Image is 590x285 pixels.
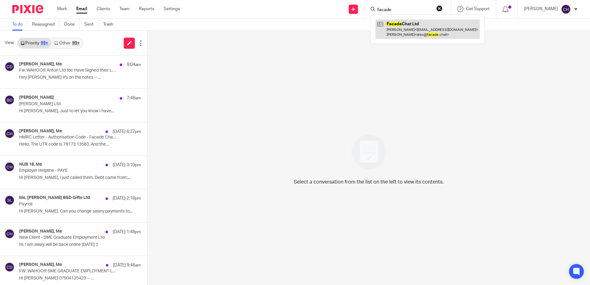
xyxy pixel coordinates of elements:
[19,75,141,80] p: Hey [PERSON_NAME] it's on the notes -- ...
[294,178,444,186] p: Select a conversation from the list on the left to view its contents.
[113,195,141,201] p: [DATE] 2:18pm
[127,95,141,101] p: 7:48am
[524,6,558,12] p: [PERSON_NAME]
[19,101,117,107] p: [PERSON_NAME] Ltd
[113,162,141,168] p: [DATE] 3:10pm
[119,6,130,12] a: Team
[19,229,62,234] h4: [PERSON_NAME], Me
[436,5,442,11] button: Clear
[164,6,180,12] a: Settings
[19,168,117,173] p: Employer Helpline - PAYE
[5,62,15,72] img: svg%3E
[113,229,141,235] p: [DATE] 1:48pm
[113,262,141,268] p: [DATE] 9:46am
[5,95,15,105] img: svg%3E
[41,41,48,45] div: 99+
[561,4,571,14] img: svg%3E
[64,19,80,31] a: Done
[19,95,54,100] h4: [PERSON_NAME]
[19,235,117,240] p: New Client - SME Graduate Employment Ltd
[19,175,141,180] p: Hi [PERSON_NAME], I just called them. Debt came from:...
[57,6,67,12] a: Work
[5,195,15,205] img: svg%3E
[5,162,15,172] img: svg%3E
[19,109,141,114] p: Hi [PERSON_NAME], Just to let you know I have...
[377,7,432,13] input: Search
[84,19,98,31] a: Sent
[19,129,62,134] h4: [PERSON_NAME], Me
[76,6,87,12] a: Email
[139,6,154,12] a: Reports
[466,7,490,11] span: Get Support
[19,68,117,73] p: Fw: WAHOO!!! Anton Ltd tbc Have Signed their Letter of Engagement
[5,40,14,46] span: View
[347,130,390,173] img: image
[19,209,141,214] p: Hi [PERSON_NAME], Can you change salary payments to...
[19,142,141,147] p: Hello, The UTR code is 78173 13583. And the...
[19,242,141,247] p: Hi, I am away, will be back online [DATE] :)
[12,5,43,13] img: Pixie
[19,262,62,267] h4: [PERSON_NAME], Me
[19,135,117,140] p: HMRC Letter - Authorisation Code - Facade Chat Ltd
[127,62,141,68] p: 9:04am
[19,202,117,207] p: Payroll
[32,19,60,31] a: Reassigned
[97,6,110,12] a: Clients
[51,38,82,48] a: Other99+
[19,162,42,167] h4: HUB 18, Me
[103,19,118,31] a: Trash
[113,129,141,135] p: [DATE] 6:37pm
[19,62,62,67] h4: [PERSON_NAME], Me
[18,38,51,48] a: Priority99+
[19,276,141,281] p: Hi [PERSON_NAME] 07904125423 -- ...
[5,229,15,239] img: svg%3E
[5,129,15,138] img: svg%3E
[5,262,15,272] img: svg%3E
[19,269,117,274] p: FW: WAHOO!!! SME GRADUATE EMPLOYMENT LTD Have Signed their Letter of Engagement
[19,195,90,200] h4: Me, [PERSON_NAME] BSD Gifts Ltd
[12,19,27,31] a: To do
[72,41,80,45] div: 99+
